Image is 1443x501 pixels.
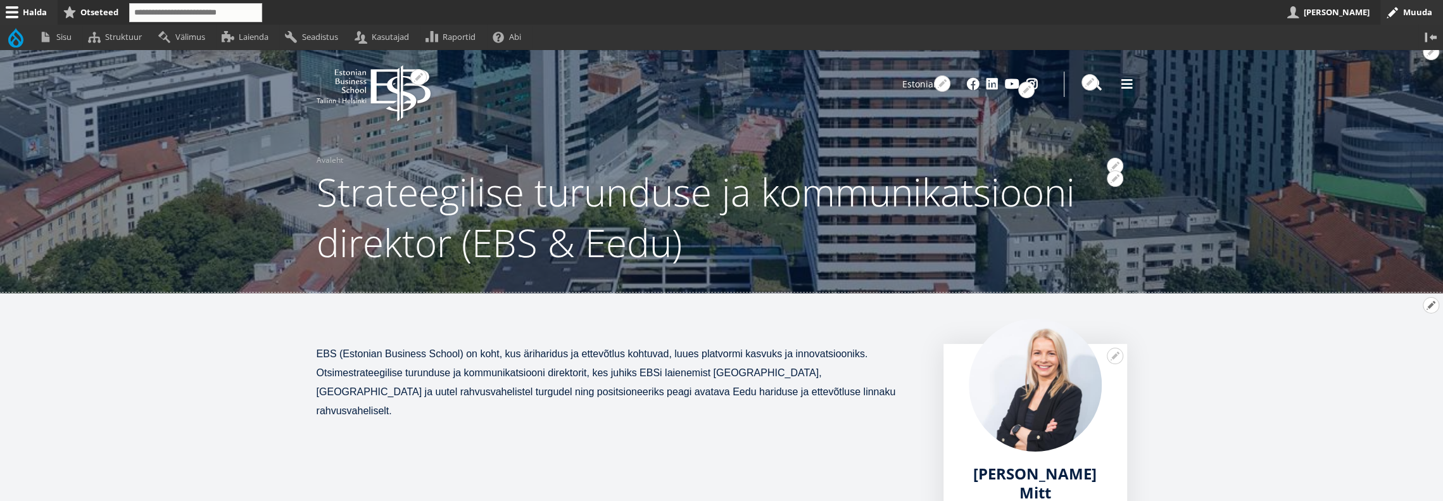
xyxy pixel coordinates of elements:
a: Avaleht [317,154,343,167]
button: Avatud seaded [410,69,427,86]
button: Avatud [PERSON_NAME] Mitt seaded [1423,297,1439,314]
button: Avatud seaded [934,75,950,92]
button: Avatud Social Links seaded [1018,82,1035,98]
a: Instagram [1026,78,1038,91]
button: Avatud seaded [1107,170,1123,187]
a: Raportid [420,25,487,49]
a: Youtube [1005,78,1019,91]
button: Avatud seaded [1423,44,1439,60]
a: Abi [487,25,532,49]
button: Avatud seaded [1107,348,1123,364]
a: Sisu [34,25,82,49]
a: Struktuur [82,25,153,49]
button: Avatud Breadcrumb seaded [1107,158,1123,174]
a: Kasutajad [349,25,420,49]
span: EBS (Estonian Business School) on koht, kus äriharidus ja ettevõtlus kohtuvad, luues platvormi ka... [317,348,896,416]
a: Seadistus [279,25,349,49]
a: Laienda [216,25,279,49]
a: Facebook [967,78,980,91]
b: strateegilise turunduse ja kommunikatsiooni direktorit [348,367,586,378]
button: Avatud seaded [1081,74,1098,91]
img: Älice Mitt [969,319,1102,452]
button: Vertikaalasend [1418,25,1443,49]
a: Linkedin [986,78,999,91]
span: Strateegilise turunduse ja kommunikatsiooni direktor (EBS & Eedu) [317,166,1075,269]
a: Välimus [153,25,216,49]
